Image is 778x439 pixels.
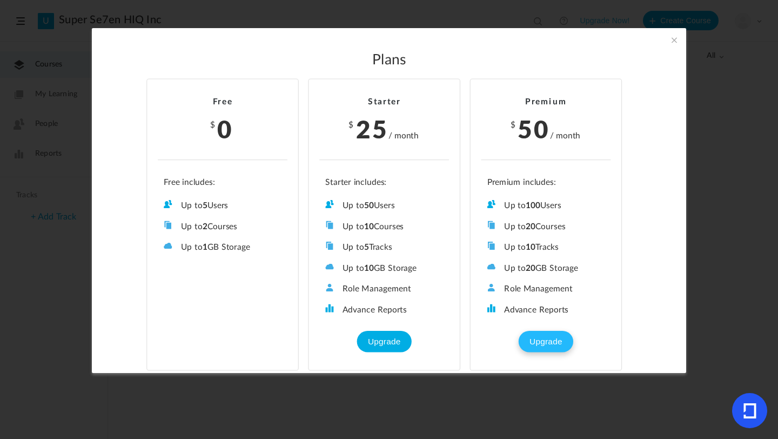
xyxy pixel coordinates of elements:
li: Up to Tracks [487,242,605,253]
span: $ [210,121,216,129]
b: 20 [526,223,535,231]
li: Advance Reports [487,304,605,316]
li: Up to Courses [325,221,443,232]
span: $ [511,121,517,129]
cite: / month [388,130,419,142]
li: Up to Courses [164,221,281,232]
li: Up to Users [164,200,281,211]
b: 100 [526,202,540,210]
li: Role Management [325,283,443,295]
li: Up to Courses [487,221,605,232]
b: 10 [526,243,535,251]
h2: Plans [116,52,662,69]
li: Up to Tracks [325,242,443,253]
span: 0 [217,111,233,145]
h2: Free [158,97,287,108]
li: Advance Reports [325,304,443,316]
b: 50 [364,202,374,210]
h2: Premium [481,97,611,108]
span: 50 [518,111,550,145]
b: 10 [364,264,374,272]
li: Up to GB Storage [325,263,443,274]
li: Up to GB Storage [487,263,605,274]
b: 2 [203,223,207,231]
li: Up to Users [487,200,605,211]
b: 1 [203,243,207,251]
span: 25 [356,111,388,145]
li: Role Management [487,283,605,295]
h2: Starter [319,97,449,108]
b: 5 [364,243,369,251]
b: 10 [364,223,374,231]
cite: / month [550,130,580,142]
li: Up to GB Storage [164,242,281,253]
button: Upgrade [519,331,573,352]
li: Up to Users [325,200,443,211]
b: 5 [203,202,207,210]
span: $ [348,121,354,129]
button: Upgrade [357,331,411,352]
b: 20 [526,264,535,272]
